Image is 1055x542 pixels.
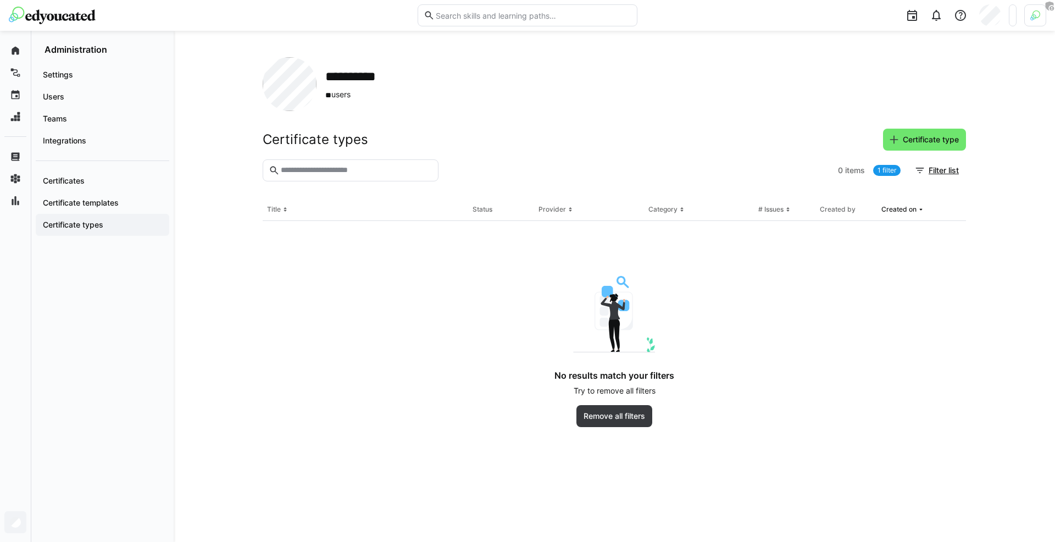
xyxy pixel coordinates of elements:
button: Remove all filters [576,405,652,427]
a: 1 filter [873,165,901,176]
div: # Issues [758,205,784,214]
input: Search skills and learning paths… [435,10,631,20]
span: Filter list [927,165,960,176]
div: Created by [820,205,856,214]
button: Filter list [909,159,966,181]
span: users [325,89,376,101]
h4: No results match your filters [554,370,674,381]
span: 0 [838,165,843,176]
span: items [845,165,865,176]
button: Certificate type [883,129,966,151]
div: Category [648,205,678,214]
span: Remove all filters [582,411,647,422]
p: Try to remove all filters [574,385,656,396]
h2: Certificate types [263,131,368,148]
div: Title [267,205,281,214]
div: Provider [538,205,566,214]
div: Status [473,205,492,214]
div: Created on [881,205,917,214]
span: Certificate type [901,134,960,145]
